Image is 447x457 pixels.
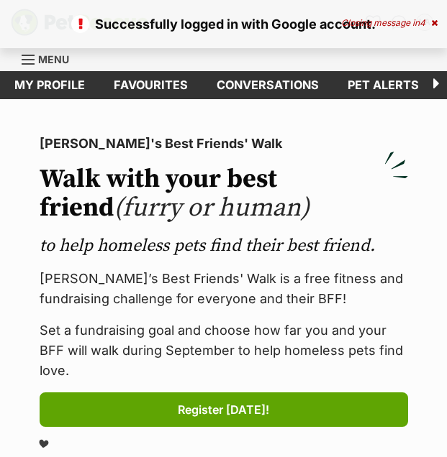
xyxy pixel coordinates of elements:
p: [PERSON_NAME]’s Best Friends' Walk is a free fitness and fundraising challenge for everyone and t... [40,269,408,309]
span: Register [DATE]! [178,401,269,418]
a: Favourites [99,71,202,99]
span: (furry or human) [114,192,310,224]
h2: Walk with your best friend [40,165,408,223]
p: [PERSON_NAME]'s Best Friends' Walk [40,134,408,154]
a: Pet alerts [333,71,433,99]
a: Register [DATE]! [40,392,408,427]
p: Set a fundraising goal and choose how far you and your BFF will walk during September to help hom... [40,320,408,381]
a: conversations [202,71,333,99]
span: Menu [38,53,69,65]
a: Menu [22,45,79,71]
p: to help homeless pets find their best friend. [40,234,408,257]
